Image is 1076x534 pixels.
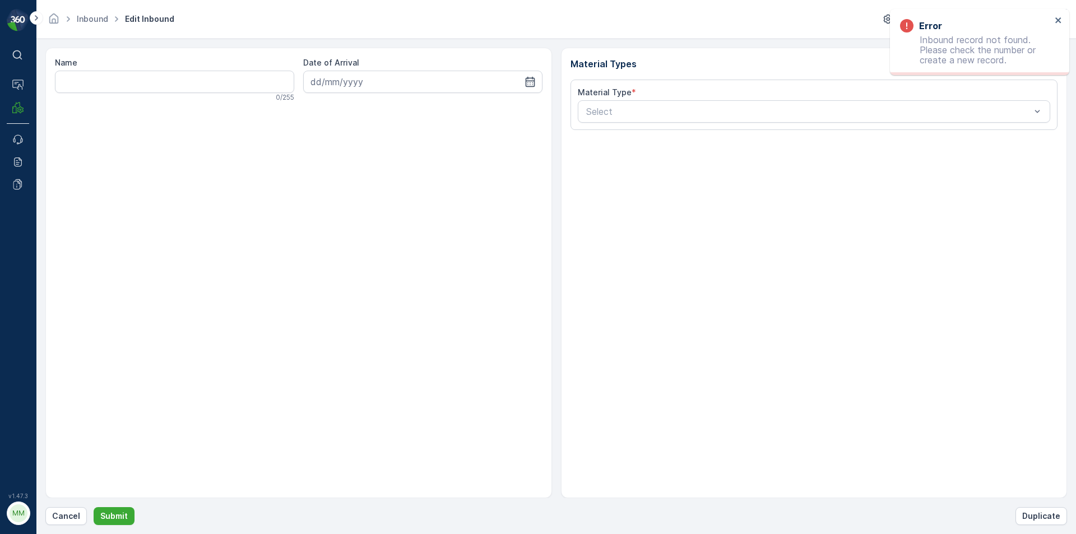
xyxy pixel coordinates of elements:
button: Duplicate [1015,507,1067,525]
label: Date of Arrival [303,58,359,67]
button: MM [7,502,29,525]
p: Duplicate [1022,510,1060,522]
p: Cancel [52,510,80,522]
span: Arrive Date : [10,202,59,212]
span: 1Z1AR8610399494003 [37,184,124,193]
label: Name [55,58,77,67]
span: 0 lbs [63,221,82,230]
span: [DATE] [59,202,86,212]
img: logo [7,9,29,31]
p: Material Types [571,57,1058,71]
span: Last Weight : [10,276,63,286]
p: Submit [100,510,128,522]
button: close [1055,16,1063,26]
button: Submit [94,507,134,525]
a: Inbound [77,14,108,24]
span: v 1.47.3 [7,493,29,499]
p: Inbound record not found. Please check the number or create a new record. [900,35,1051,65]
span: Edit Inbound [123,13,177,25]
p: 0 / 255 [276,93,294,102]
p: ⌘B [26,50,37,59]
span: 0 lbs [62,258,81,267]
div: MM [10,504,27,522]
p: Select [586,105,1031,118]
a: Homepage [48,17,60,26]
span: Net Amount : [10,258,62,267]
span: Name : [10,184,37,193]
p: MRF.US08 [35,508,75,519]
span: 0 lbs [63,276,82,286]
input: dd/mm/yyyy [303,71,542,93]
h3: Error [919,19,942,32]
span: US-PI0046 I Mixed Bottle Caps [69,239,191,249]
label: Material Type [578,87,632,97]
p: 1Z1AR8610399494003 [485,10,588,23]
button: Cancel [45,507,87,525]
span: Material Type : [10,239,69,249]
span: First Weight : [10,221,63,230]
